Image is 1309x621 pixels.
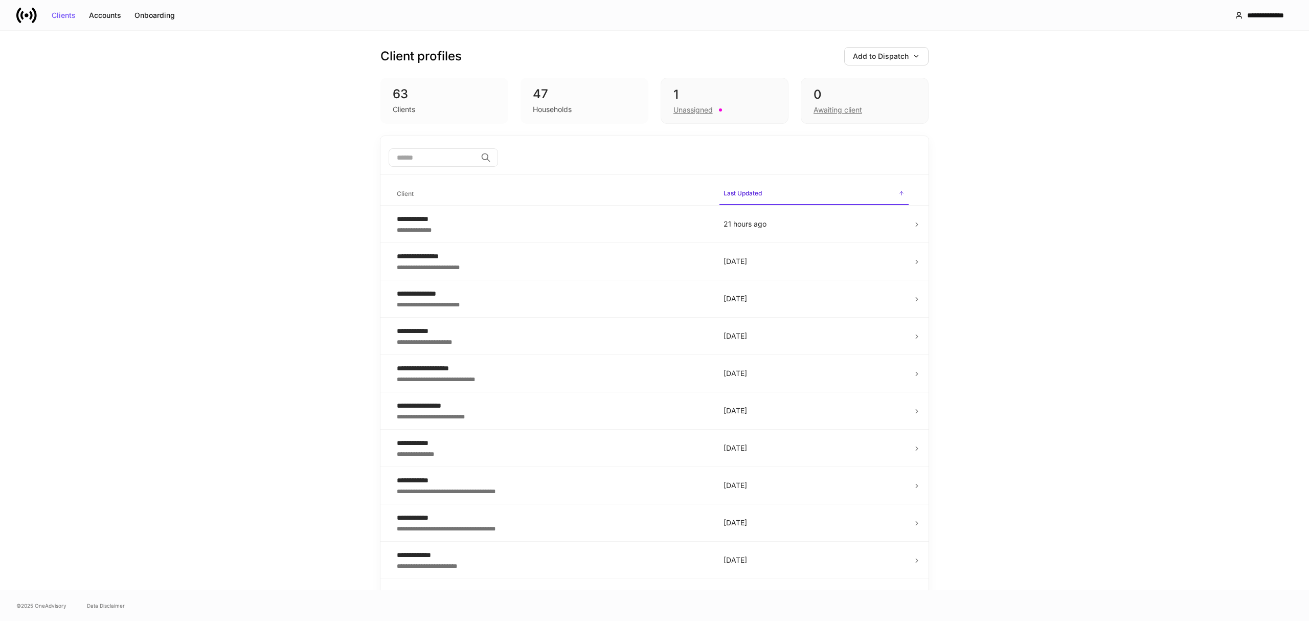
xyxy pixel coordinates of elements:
[724,188,762,198] h6: Last Updated
[853,53,920,60] div: Add to Dispatch
[724,219,905,229] p: 21 hours ago
[89,12,121,19] div: Accounts
[801,78,929,124] div: 0Awaiting client
[724,480,905,491] p: [DATE]
[533,104,572,115] div: Households
[724,294,905,304] p: [DATE]
[724,555,905,565] p: [DATE]
[661,78,788,124] div: 1Unassigned
[724,256,905,267] p: [DATE]
[673,86,776,103] div: 1
[380,48,462,64] h3: Client profiles
[397,189,414,198] h6: Client
[393,104,415,115] div: Clients
[673,105,713,115] div: Unassigned
[724,368,905,379] p: [DATE]
[724,406,905,416] p: [DATE]
[724,331,905,341] p: [DATE]
[533,86,636,102] div: 47
[128,7,182,24] button: Onboarding
[814,86,916,103] div: 0
[393,86,496,102] div: 63
[134,12,175,19] div: Onboarding
[844,47,929,65] button: Add to Dispatch
[87,602,125,610] a: Data Disclaimer
[45,7,82,24] button: Clients
[393,184,711,205] span: Client
[724,518,905,528] p: [DATE]
[16,602,66,610] span: © 2025 OneAdvisory
[814,105,862,115] div: Awaiting client
[82,7,128,24] button: Accounts
[719,183,909,205] span: Last Updated
[52,12,76,19] div: Clients
[724,443,905,453] p: [DATE]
